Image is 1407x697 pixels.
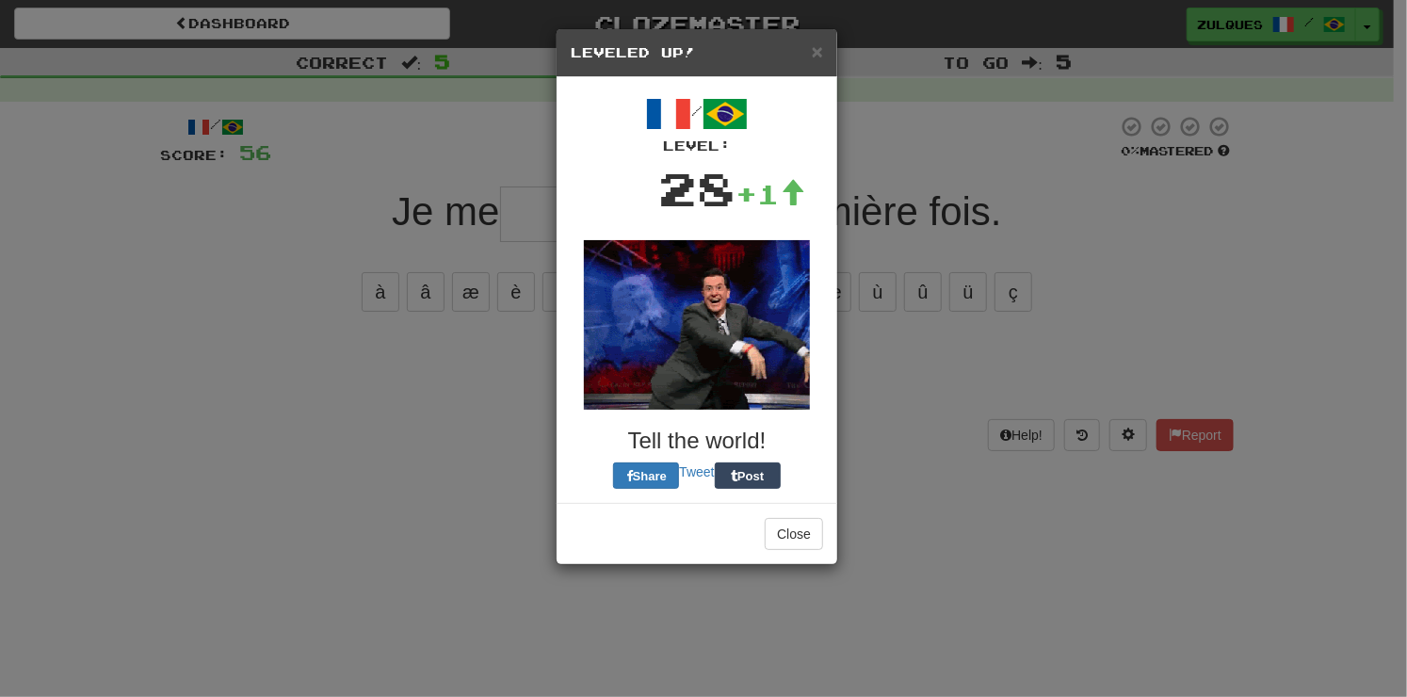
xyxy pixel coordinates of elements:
button: Close [812,41,823,61]
h3: Tell the world! [571,429,823,453]
div: Level: [571,137,823,155]
button: Post [715,462,781,489]
a: Tweet [679,464,714,479]
button: Share [613,462,679,489]
div: +1 [736,175,805,213]
div: 28 [658,155,736,221]
h5: Leveled Up! [571,43,823,62]
img: colbert-d8d93119554e3a11f2fb50df59d9335a45bab299cf88b0a944f8a324a1865a88.gif [584,240,810,410]
div: / [571,91,823,155]
span: × [812,41,823,62]
button: Close [765,518,823,550]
